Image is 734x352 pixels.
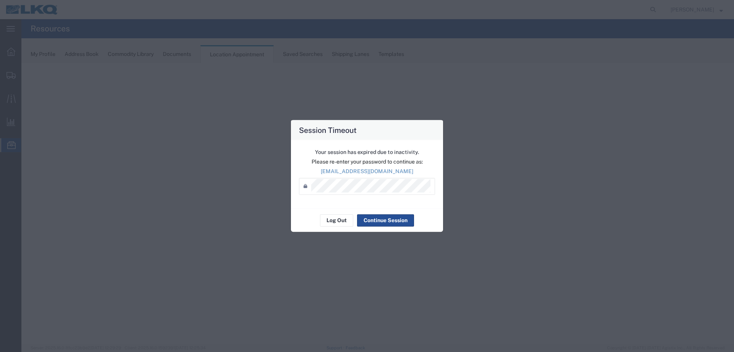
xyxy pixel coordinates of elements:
[320,214,353,226] button: Log Out
[299,148,435,156] p: Your session has expired due to inactivity.
[357,214,414,226] button: Continue Session
[299,124,357,135] h4: Session Timeout
[299,157,435,165] p: Please re-enter your password to continue as:
[299,167,435,175] p: [EMAIL_ADDRESS][DOMAIN_NAME]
